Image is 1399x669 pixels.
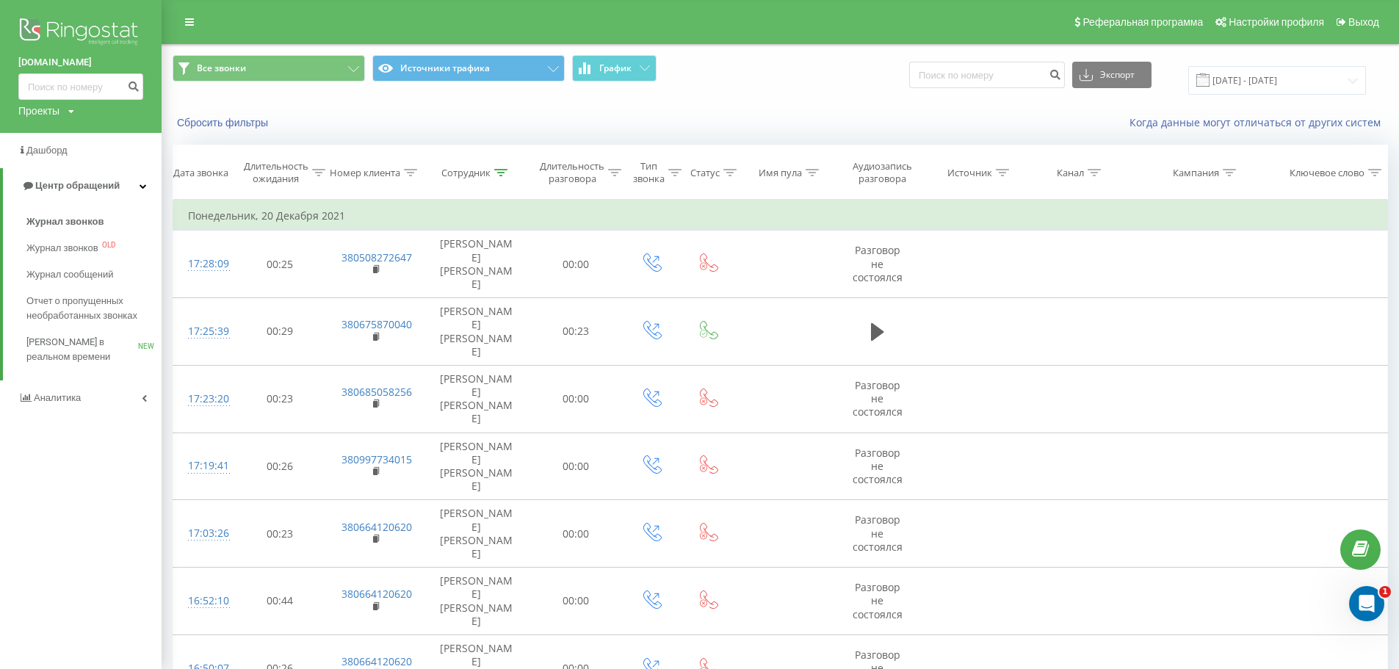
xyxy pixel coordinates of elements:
[846,160,919,185] div: Аудиозапись разговора
[26,267,113,282] span: Журнал сообщений
[173,167,228,179] div: Дата звонка
[18,73,143,100] input: Поиск по номеру
[26,335,138,364] span: [PERSON_NAME] в реальном времени
[1348,16,1379,28] span: Выход
[690,167,720,179] div: Статус
[540,160,604,185] div: Длительность разговора
[341,520,412,534] a: 380664120620
[1072,62,1152,88] button: Экспорт
[188,250,218,278] div: 17:28:09
[233,433,327,500] td: 00:26
[1229,16,1324,28] span: Настройки профиля
[1290,167,1364,179] div: Ключевое слово
[197,62,246,74] span: Все звонки
[372,55,565,82] button: Источники трафика
[529,298,623,366] td: 00:23
[18,55,143,70] a: [DOMAIN_NAME]
[188,452,218,480] div: 17:19:41
[188,519,218,548] div: 17:03:26
[26,214,104,229] span: Журнал звонков
[633,160,665,185] div: Тип звонка
[1129,115,1388,129] a: Когда данные могут отличаться от других систем
[529,568,623,635] td: 00:00
[853,513,903,553] span: Разговор не состоялся
[233,500,327,568] td: 00:23
[853,243,903,283] span: Разговор не состоялся
[341,654,412,668] a: 380664120620
[947,167,992,179] div: Источник
[572,55,657,82] button: График
[1379,586,1391,598] span: 1
[26,294,154,323] span: Отчет о пропущенных необработанных звонках
[424,433,529,500] td: [PERSON_NAME] [PERSON_NAME]
[424,365,529,433] td: [PERSON_NAME] [PERSON_NAME]
[759,167,802,179] div: Имя пула
[599,63,632,73] span: График
[330,167,400,179] div: Номер клиента
[529,365,623,433] td: 00:00
[529,500,623,568] td: 00:00
[188,587,218,615] div: 16:52:10
[26,261,162,288] a: Журнал сообщений
[1082,16,1203,28] span: Реферальная программа
[173,116,275,129] button: Сбросить фильтры
[1057,167,1084,179] div: Канал
[1173,167,1219,179] div: Кампания
[441,167,491,179] div: Сотрудник
[26,235,162,261] a: Журнал звонковOLD
[233,298,327,366] td: 00:29
[244,160,308,185] div: Длительность ожидания
[233,568,327,635] td: 00:44
[341,452,412,466] a: 380997734015
[188,385,218,413] div: 17:23:20
[35,180,120,191] span: Центр обращений
[26,209,162,235] a: Журнал звонков
[424,298,529,366] td: [PERSON_NAME] [PERSON_NAME]
[18,104,59,118] div: Проекты
[233,365,327,433] td: 00:23
[188,317,218,346] div: 17:25:39
[341,587,412,601] a: 380664120620
[26,145,68,156] span: Дашборд
[529,433,623,500] td: 00:00
[18,15,143,51] img: Ringostat logo
[34,392,81,403] span: Аналитика
[341,317,412,331] a: 380675870040
[3,168,162,203] a: Центр обращений
[233,231,327,298] td: 00:25
[26,329,162,370] a: [PERSON_NAME] в реальном времениNEW
[1349,586,1384,621] iframe: Intercom live chat
[26,288,162,329] a: Отчет о пропущенных необработанных звонках
[341,250,412,264] a: 380508272647
[26,241,98,256] span: Журнал звонков
[424,500,529,568] td: [PERSON_NAME] [PERSON_NAME]
[529,231,623,298] td: 00:00
[424,231,529,298] td: [PERSON_NAME] [PERSON_NAME]
[853,446,903,486] span: Разговор не состоялся
[341,385,412,399] a: 380685058256
[853,580,903,621] span: Разговор не состоялся
[909,62,1065,88] input: Поиск по номеру
[424,568,529,635] td: [PERSON_NAME] [PERSON_NAME]
[853,378,903,419] span: Разговор не состоялся
[173,55,365,82] button: Все звонки
[173,201,1388,231] td: Понедельник, 20 Декабря 2021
